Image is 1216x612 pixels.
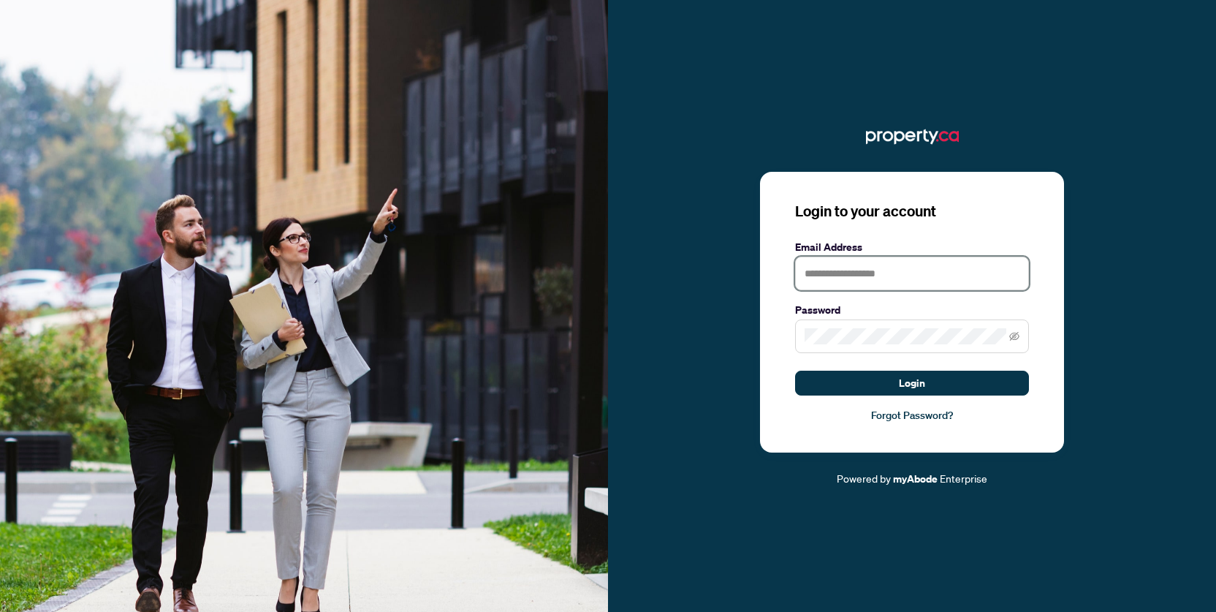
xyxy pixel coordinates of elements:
[940,472,987,485] span: Enterprise
[837,472,891,485] span: Powered by
[795,371,1029,396] button: Login
[795,201,1029,222] h3: Login to your account
[1009,331,1019,341] span: eye-invisible
[795,302,1029,318] label: Password
[795,407,1029,423] a: Forgot Password?
[795,239,1029,255] label: Email Address
[893,471,938,487] a: myAbode
[866,125,959,148] img: ma-logo
[899,371,925,395] span: Login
